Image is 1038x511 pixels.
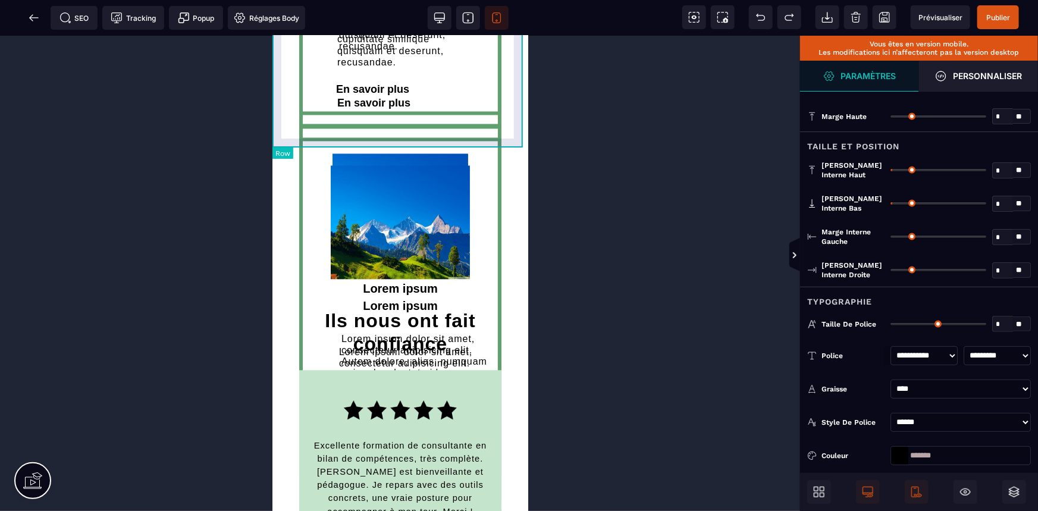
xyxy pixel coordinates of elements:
[42,405,218,480] span: Excellente formation de consultante en bilan de compétences, très complète. [PERSON_NAME] est bie...
[821,194,885,213] span: [PERSON_NAME] interne bas
[918,13,962,22] span: Prévisualiser
[806,40,1032,48] p: Vous êtes en version mobile.
[59,12,89,24] span: SEO
[856,480,880,504] span: Afficher le desktop
[806,48,1032,57] p: Les modifications ici n’affecteront pas la version desktop
[777,5,801,29] span: Rétablir
[65,61,217,74] div: En savoir plus
[821,416,885,428] div: Style de police
[873,5,896,29] span: Enregistrer
[169,6,223,30] span: Créer une alerte modale
[821,261,885,280] span: [PERSON_NAME] interne droite
[821,350,885,362] div: Police
[800,61,919,92] span: Ouvrir le gestionnaire de styles
[111,12,156,24] span: Tracking
[71,365,184,398] img: fe8e3d9b82994f208467278f461a038a_Design_sans_titre_(3).png
[1002,480,1026,504] span: Ouvrir les calques
[844,5,868,29] span: Nettoyage
[919,61,1038,92] span: Ouvrir le gestionnaire de styles
[807,480,831,504] span: Ouvrir les blocs
[821,319,876,329] span: Taille de police
[821,161,885,180] span: [PERSON_NAME] interne haut
[986,13,1010,22] span: Publier
[228,6,305,30] span: Favicon
[102,6,164,30] span: Code de suivi
[821,383,885,395] div: Graisse
[800,131,1038,153] div: Taille et position
[821,227,885,246] span: Marge interne gauche
[977,5,1019,29] span: Enregistrer le contenu
[58,130,197,243] img: 56eca4264eb68680381d68ae0fb151ee_media-03.jpg
[749,5,773,29] span: Défaire
[682,5,706,29] span: Voir les composants
[39,257,217,283] h2: Lorem ipsum
[428,6,451,30] span: Voir bureau
[51,6,98,30] span: Métadata SEO
[905,480,929,504] span: Afficher le mobile
[18,268,238,325] h1: Ils nous ont fait confiance
[800,238,812,274] span: Afficher les vues
[821,450,885,462] div: Couleur
[800,287,1038,309] div: Typographie
[841,71,896,80] strong: Paramètres
[911,5,970,29] span: Aperçu
[953,71,1022,80] strong: Personnaliser
[456,6,480,30] span: Voir tablette
[711,5,735,29] span: Capture d'écran
[816,5,839,29] span: Importer
[178,12,215,24] span: Popup
[234,12,299,24] span: Réglages Body
[22,6,46,30] span: Retour
[821,112,867,121] span: Marge haute
[485,6,509,30] span: Voir mobile
[954,480,977,504] span: Masquer le bloc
